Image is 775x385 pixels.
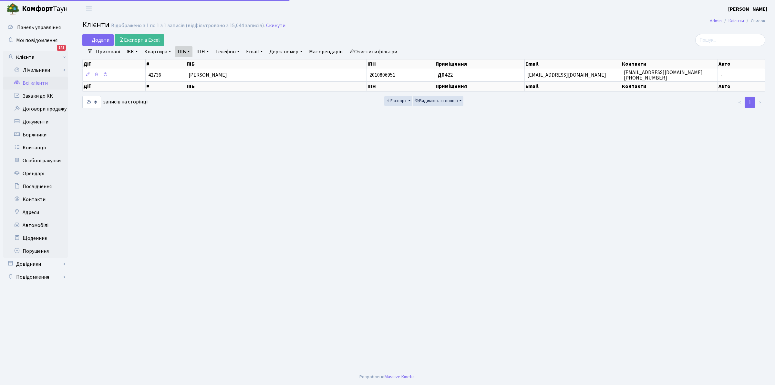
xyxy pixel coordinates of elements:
a: Документи [3,115,68,128]
th: Email [525,81,621,91]
a: Особові рахунки [3,154,68,167]
th: # [146,59,186,69]
label: записів на сторінці [82,96,148,108]
a: Довідники [3,258,68,271]
span: 22 [438,71,453,79]
a: Клієнти [728,17,744,24]
a: Орендарі [3,167,68,180]
th: Дії [83,59,146,69]
input: Пошук... [695,34,765,46]
span: Панель управління [17,24,61,31]
span: 42736 [148,71,161,79]
a: Massive Kinetic [385,373,415,380]
button: Переключити навігацію [81,4,97,14]
a: Клієнти [3,51,68,64]
a: ІПН [194,46,212,57]
th: Авто [718,81,765,91]
th: # [146,81,186,91]
th: Контакти [621,81,718,91]
span: Клієнти [82,19,109,30]
div: Розроблено . [359,373,416,380]
button: Видимість стовпців [413,96,463,106]
a: Договори продажу [3,102,68,115]
th: ІПН [367,81,435,91]
span: - [720,71,722,79]
a: Має орендарів [306,46,345,57]
a: Додати [82,34,114,46]
span: Видимість стовпців [415,98,458,104]
a: Квитанції [3,141,68,154]
a: Порушення [3,245,68,258]
th: ПІБ [186,59,367,69]
a: Автомобілі [3,219,68,232]
a: Адреси [3,206,68,219]
th: Приміщення [435,59,524,69]
span: Додати [87,37,109,44]
span: Таун [22,4,68,15]
a: Експорт в Excel [115,34,164,46]
th: ІПН [367,59,435,69]
a: Посвідчення [3,180,68,193]
span: 2010806951 [369,71,395,79]
a: Телефон [213,46,242,57]
select: записів на сторінці [82,96,101,108]
div: Відображено з 1 по 1 з 1 записів (відфільтровано з 15,044 записів). [111,23,265,29]
span: Мої повідомлення [16,37,57,44]
a: Мої повідомлення148 [3,34,68,47]
a: Контакти [3,193,68,206]
th: Email [525,59,621,69]
th: Приміщення [435,81,524,91]
a: Email [243,46,265,57]
th: ПІБ [186,81,367,91]
b: ДП4 [438,71,448,79]
div: 148 [57,45,66,51]
img: logo.png [6,3,19,16]
nav: breadcrumb [700,14,775,28]
a: ЖК [124,46,140,57]
a: 1 [745,97,755,108]
span: [EMAIL_ADDRESS][DOMAIN_NAME] [PHONE_NUMBER] [624,69,703,81]
li: Список [744,17,765,25]
th: Авто [718,59,765,69]
a: Admin [710,17,722,24]
a: Боржники [3,128,68,141]
a: [PERSON_NAME] [728,5,767,13]
a: Заявки до КК [3,90,68,102]
a: Приховані [93,46,123,57]
a: Панель управління [3,21,68,34]
a: Всі клієнти [3,77,68,90]
th: Контакти [621,59,718,69]
span: [PERSON_NAME] [189,71,227,79]
th: Дії [83,81,146,91]
a: Очистити фільтри [346,46,400,57]
b: Комфорт [22,4,53,14]
a: Квартира [142,46,174,57]
a: ПІБ [175,46,192,57]
button: Експорт [384,96,412,106]
a: Щоденник [3,232,68,245]
span: Експорт [386,98,407,104]
span: [EMAIL_ADDRESS][DOMAIN_NAME] [527,71,606,79]
a: Повідомлення [3,271,68,283]
a: Лічильники [7,64,68,77]
a: Скинути [266,23,285,29]
a: Держ. номер [267,46,305,57]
